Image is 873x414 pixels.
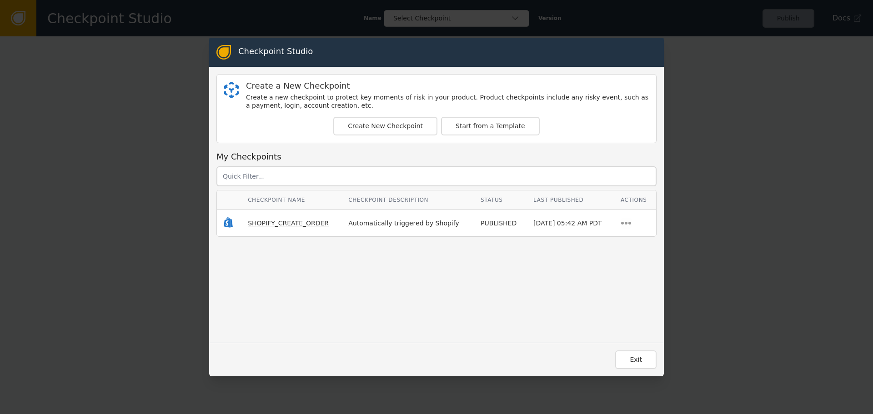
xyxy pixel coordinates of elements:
input: Quick Filter... [216,166,657,186]
button: Create New Checkpoint [333,117,437,135]
button: Start from a Template [441,117,540,135]
div: [DATE] 05:42 AM PDT [533,219,607,228]
span: Automatically triggered by Shopify [348,219,459,227]
th: Status [474,190,527,210]
div: Create a new checkpoint to protect key moments of risk in your product. Product checkpoints inclu... [246,94,649,110]
th: Last Published [527,190,614,210]
th: Actions [614,190,656,210]
div: My Checkpoints [216,150,657,163]
div: PUBLISHED [481,219,520,228]
span: SHOPIFY_CREATE_ORDER [248,219,329,227]
div: Checkpoint Studio [238,45,313,60]
th: Checkpoint Name [241,190,341,210]
button: Exit [615,350,657,369]
th: Checkpoint Description [341,190,474,210]
div: Create a New Checkpoint [246,82,649,90]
